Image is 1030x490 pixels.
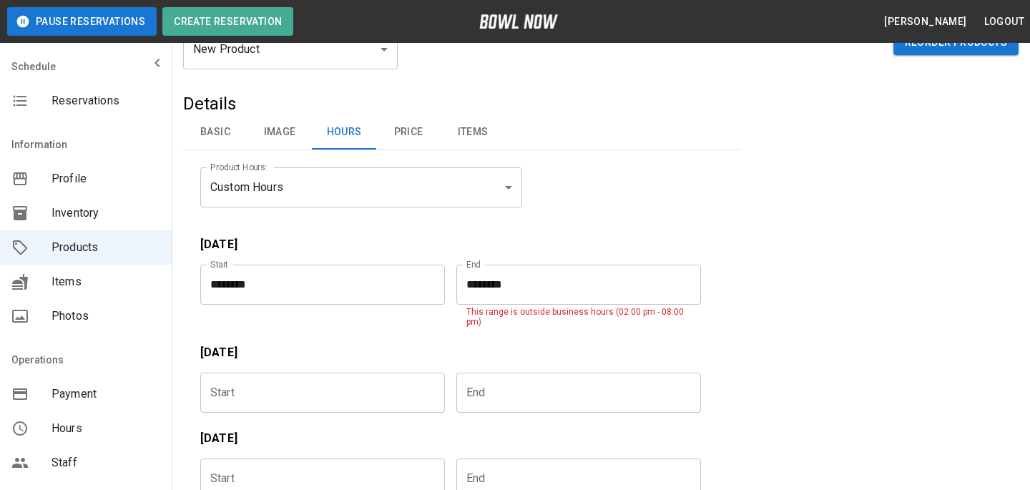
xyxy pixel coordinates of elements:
button: Logout [978,9,1030,35]
button: Pause Reservations [7,7,157,36]
div: Custom Hours [200,167,522,207]
span: Profile [51,170,160,187]
button: [PERSON_NAME] [878,9,972,35]
img: logo [479,14,558,29]
span: Items [51,273,160,290]
span: Staff [51,454,160,471]
button: Price [376,115,441,150]
p: This range is outside business hours (02:00 pm - 08:00 pm) [466,307,691,327]
p: [DATE] [200,236,701,253]
button: Hours [312,115,376,150]
p: [DATE] [200,344,701,361]
label: End [466,258,481,270]
label: Start [210,258,228,270]
input: Choose time [456,373,691,413]
button: Image [247,115,312,150]
span: Hours [51,420,160,437]
span: Photos [51,308,160,325]
button: Items [441,115,505,150]
h5: Details [183,92,740,115]
p: [DATE] [200,430,701,447]
div: New Product [183,29,398,69]
span: Inventory [51,205,160,222]
span: Reservations [51,92,160,109]
button: Basic [183,115,247,150]
span: Products [51,239,160,256]
button: Create Reservation [162,7,293,36]
input: Choose time, selected time is 2:00 PM [200,265,435,305]
input: Choose time, selected time is 7:00 AM [456,265,691,305]
input: Choose time [200,373,435,413]
div: basic tabs example [183,115,740,150]
span: Payment [51,386,160,403]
